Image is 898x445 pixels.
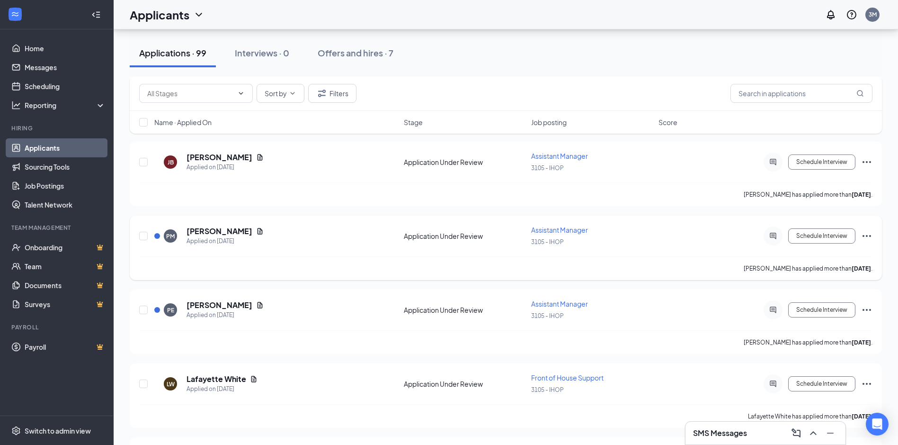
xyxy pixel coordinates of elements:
svg: ActiveChat [767,232,779,240]
button: Filter Filters [308,84,356,103]
span: Front of House Support [531,373,604,382]
svg: Document [250,375,258,383]
div: Applied on [DATE] [187,163,264,172]
span: Score [658,118,677,127]
span: 3105 - IHOP [531,312,564,319]
svg: Analysis [11,100,21,110]
div: Offers and hires · 7 [318,47,393,59]
button: Schedule Interview [788,154,855,170]
svg: WorkstreamLogo [10,9,20,19]
div: Switch to admin view [25,426,91,436]
svg: ActiveChat [767,380,779,388]
span: Assistant Manager [531,152,588,160]
button: Sort byChevronDown [257,84,304,103]
p: [PERSON_NAME] has applied more than . [744,191,872,199]
svg: Ellipses [861,156,872,168]
a: Applicants [25,138,106,157]
a: TeamCrown [25,257,106,276]
a: Talent Network [25,195,106,214]
div: PM [166,232,175,240]
h5: [PERSON_NAME] [187,300,252,310]
svg: MagnifyingGlass [856,90,864,97]
div: Application Under Review [404,379,525,389]
svg: Document [256,227,264,235]
svg: Document [256,154,264,161]
a: SurveysCrown [25,295,106,314]
h1: Applicants [130,7,189,23]
span: Stage [404,118,423,127]
a: OnboardingCrown [25,238,106,257]
button: Schedule Interview [788,228,855,244]
span: 3105 - IHOP [531,238,564,245]
h3: SMS Messages [693,428,747,438]
input: All Stages [147,88,233,99]
svg: Ellipses [861,304,872,316]
h5: Lafayette White [187,374,246,384]
p: [PERSON_NAME] has applied more than . [744,338,872,346]
svg: Notifications [825,9,836,20]
div: Applied on [DATE] [187,236,264,246]
a: Scheduling [25,77,106,96]
span: Assistant Manager [531,226,588,234]
svg: ChevronDown [289,90,296,97]
a: Home [25,39,106,58]
span: Name · Applied On [154,118,212,127]
button: Schedule Interview [788,302,855,318]
svg: ComposeMessage [791,427,802,439]
span: 3105 - IHOP [531,386,564,393]
div: Payroll [11,323,104,331]
a: Job Postings [25,176,106,195]
svg: ChevronUp [808,427,819,439]
svg: Minimize [825,427,836,439]
div: 3M [869,10,877,18]
div: LW [167,380,175,388]
div: PE [167,306,174,314]
input: Search in applications [730,84,872,103]
svg: Document [256,301,264,309]
button: ChevronUp [806,426,821,441]
svg: ChevronDown [237,90,245,97]
div: Applications · 99 [139,47,206,59]
b: [DATE] [852,265,871,272]
div: Applied on [DATE] [187,310,264,320]
div: Application Under Review [404,305,525,315]
b: [DATE] [852,413,871,420]
div: Interviews · 0 [235,47,289,59]
a: Sourcing Tools [25,157,106,176]
span: 3105 - IHOP [531,164,564,172]
span: Job posting [531,118,567,127]
span: Assistant Manager [531,300,588,308]
svg: ChevronDown [193,9,204,20]
svg: Ellipses [861,378,872,390]
a: Messages [25,58,106,77]
b: [DATE] [852,191,871,198]
svg: Filter [316,88,328,99]
b: [DATE] [852,339,871,346]
div: Hiring [11,124,104,132]
svg: QuestionInfo [846,9,857,20]
button: Minimize [823,426,838,441]
svg: ActiveChat [767,158,779,166]
div: Application Under Review [404,231,525,241]
span: Sort by [265,90,287,97]
p: [PERSON_NAME] has applied more than . [744,264,872,272]
svg: Ellipses [861,230,872,242]
button: Schedule Interview [788,376,855,391]
div: Applied on [DATE] [187,384,258,394]
div: JB [168,158,174,166]
svg: Settings [11,426,21,436]
div: Application Under Review [404,157,525,167]
h5: [PERSON_NAME] [187,226,252,236]
a: PayrollCrown [25,337,106,356]
div: Reporting [25,100,106,110]
svg: ActiveChat [767,306,779,314]
button: ComposeMessage [789,426,804,441]
p: Lafayette White has applied more than . [748,412,872,420]
a: DocumentsCrown [25,276,106,295]
div: Team Management [11,224,104,232]
h5: [PERSON_NAME] [187,152,252,163]
div: Open Intercom Messenger [866,413,889,436]
svg: Collapse [91,10,101,19]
